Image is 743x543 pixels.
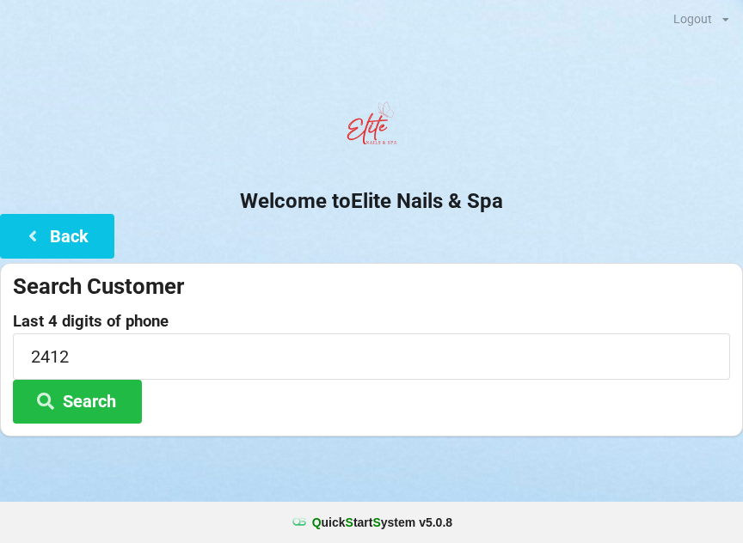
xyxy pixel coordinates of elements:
span: S [372,516,380,529]
button: Search [13,380,142,424]
b: uick tart ystem v 5.0.8 [312,514,452,531]
span: S [346,516,353,529]
label: Last 4 digits of phone [13,313,730,330]
div: Logout [673,13,712,25]
span: Q [312,516,322,529]
div: Search Customer [13,272,730,301]
img: favicon.ico [291,514,308,531]
img: EliteNailsSpa-Logo1.png [337,94,406,162]
input: 0000 [13,333,730,379]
